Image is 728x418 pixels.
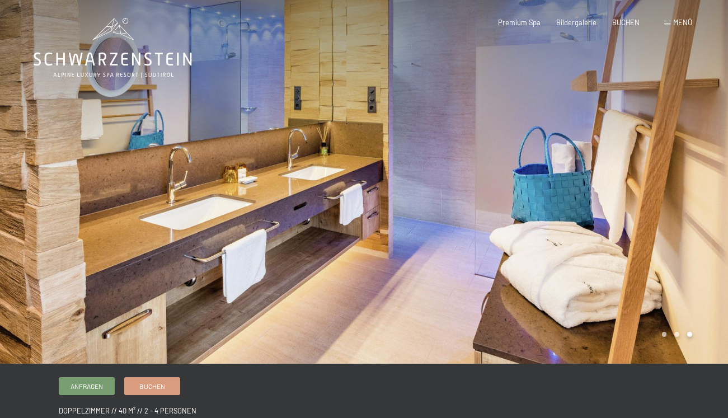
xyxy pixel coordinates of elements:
span: Anfragen [71,382,103,391]
a: Buchen [125,378,180,394]
span: Menü [673,18,692,27]
a: BUCHEN [612,18,640,27]
span: Buchen [139,382,165,391]
a: Premium Spa [498,18,541,27]
span: Doppelzimmer // 40 m² // 2 - 4 Personen [59,406,196,415]
span: Einwilligung Marketing* [256,236,348,247]
a: Bildergalerie [556,18,597,27]
a: Anfragen [59,378,114,394]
